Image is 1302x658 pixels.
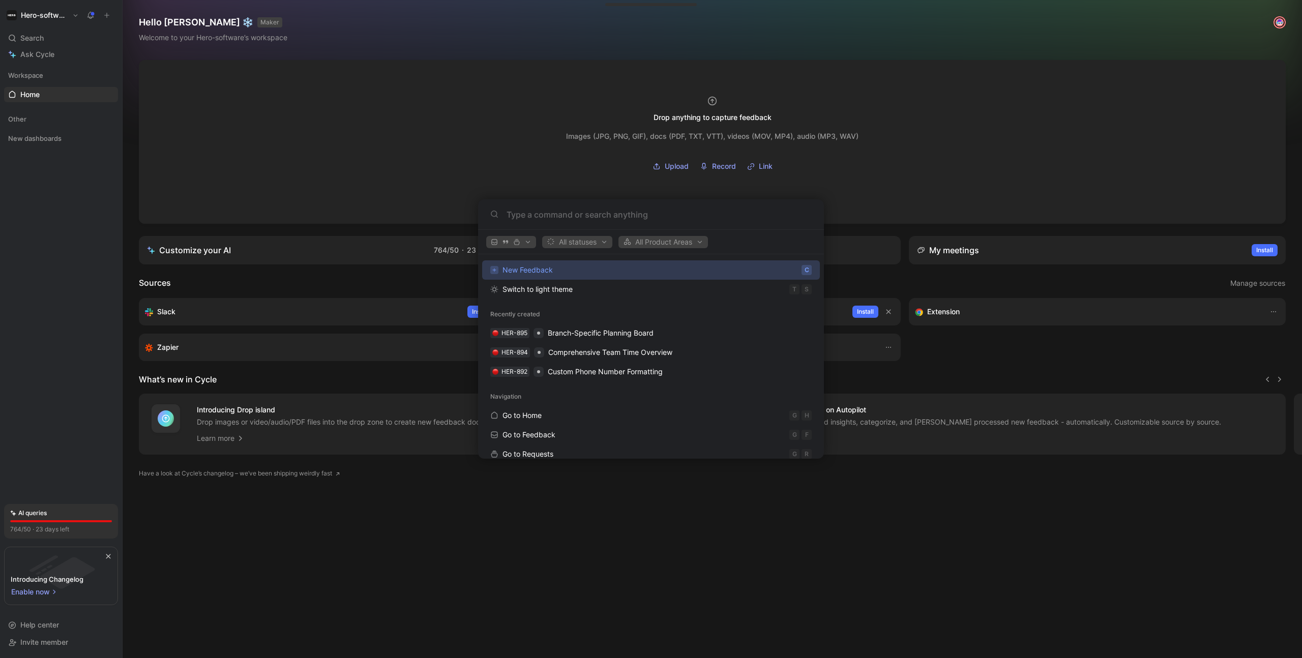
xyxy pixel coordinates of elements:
[478,305,824,323] div: Recently created
[548,348,672,356] span: Comprehensive Team Time Overview
[548,328,654,337] span: Branch-Specific Planning Board
[802,410,812,421] div: H
[802,430,812,440] div: F
[502,265,553,274] span: New Feedback
[789,410,800,421] div: G
[802,449,812,459] div: R
[789,449,800,459] div: G
[789,284,800,294] div: T
[542,236,612,248] button: All statuses
[482,425,820,444] a: Go to FeedbackGF
[623,236,703,248] span: All Product Areas
[502,430,555,439] span: Go to Feedback
[802,265,812,275] div: C
[501,328,527,338] div: HER-895
[492,369,498,375] img: 🔴
[547,236,608,248] span: All statuses
[482,260,820,280] button: New FeedbackC
[482,444,820,464] a: Go to RequestsGR
[548,367,663,376] span: Custom Phone Number Formatting
[502,285,573,293] span: Switch to light theme
[492,349,498,355] img: 🔴
[502,411,542,420] span: Go to Home
[482,323,820,343] a: 🔴HER-895Branch-Specific Planning Board
[492,330,498,336] img: 🔴
[789,430,800,440] div: G
[507,208,812,221] input: Type a command or search anything
[802,284,812,294] div: S
[501,367,527,377] div: HER-892
[502,450,553,458] span: Go to Requests
[482,343,820,362] a: 🔴HER-894Comprehensive Team Time Overview
[482,280,820,299] button: Switch to light themeTS
[478,387,824,406] div: Navigation
[501,347,528,357] div: HER-894
[618,236,708,248] button: All Product Areas
[482,406,820,425] a: Go to HomeGH
[482,362,820,381] a: 🔴HER-892Custom Phone Number Formatting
